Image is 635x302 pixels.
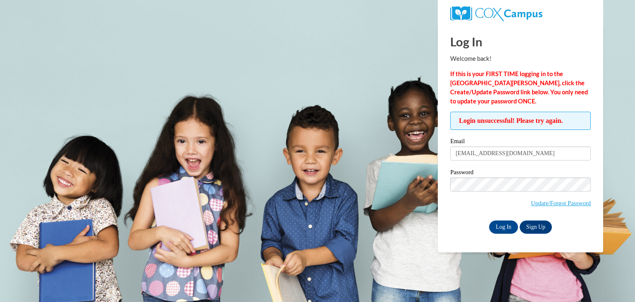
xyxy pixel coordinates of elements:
span: Login unsuccessful! Please try again. [450,112,591,130]
strong: If this is your FIRST TIME logging in to the [GEOGRAPHIC_DATA][PERSON_NAME], click the Create/Upd... [450,70,588,105]
img: COX Campus [450,6,542,21]
h1: Log In [450,33,591,50]
input: Log In [489,221,518,234]
a: COX Campus [450,10,542,17]
p: Welcome back! [450,54,591,63]
label: Email [450,138,591,146]
a: Sign Up [520,221,552,234]
a: Update/Forgot Password [531,200,591,206]
label: Password [450,169,591,177]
